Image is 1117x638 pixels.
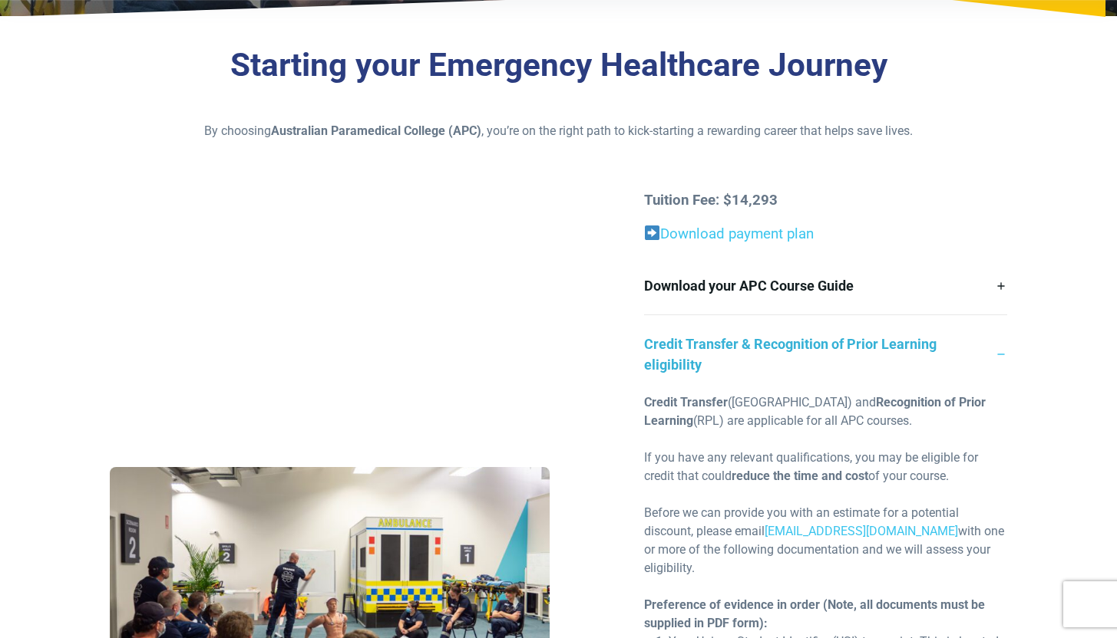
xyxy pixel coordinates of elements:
[644,597,985,630] strong: Preference of evidence in order (Note, all documents must be supplied in PDF form):
[644,315,1007,393] a: Credit Transfer & Recognition of Prior Learning eligibility
[644,449,1007,485] div: If you have any relevant qualifications, you may be eligible for credit that could of your course.
[110,122,1008,140] p: By choosing , you’re on the right path to kick-starting a rewarding career that helps save lives.
[644,257,1007,314] a: Download your APC Course Guide
[645,225,659,240] img: ➡️
[110,46,1008,85] h3: Starting your Emergency Healthcare Journey
[644,395,728,409] strong: Credit Transfer
[644,504,1007,577] div: Before we can provide you with an estimate for a potential discount, please email with one or mor...
[732,469,868,483] strong: reduce the time and cost
[765,524,958,538] a: [EMAIL_ADDRESS][DOMAIN_NAME]
[644,225,814,242] a: Download payment plan
[644,192,778,209] strong: Tuition Fee: $14,293
[644,393,1007,430] div: ([GEOGRAPHIC_DATA]) and (RPL) are applicable for all APC courses.
[271,123,481,138] strong: Australian Paramedical College (APC)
